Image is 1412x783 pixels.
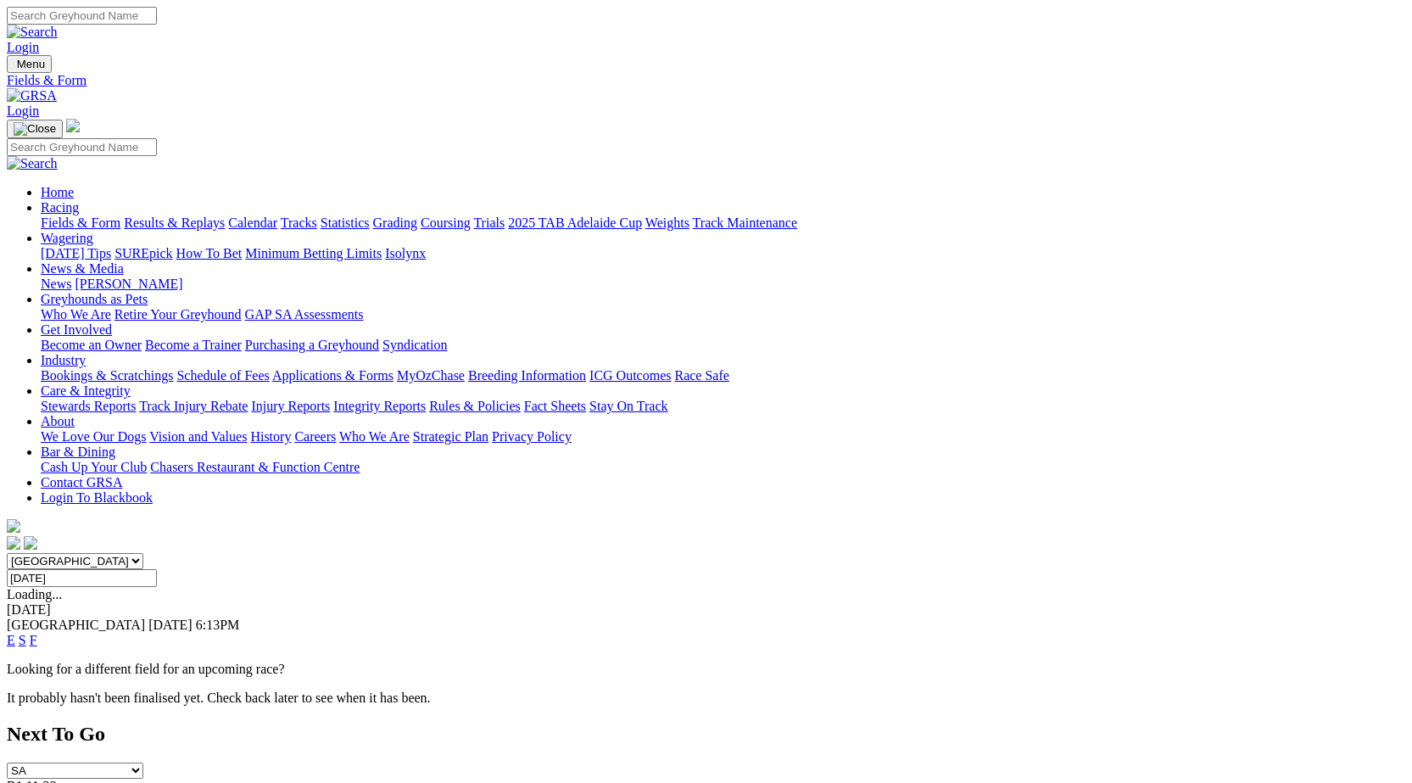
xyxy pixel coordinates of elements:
[7,138,157,156] input: Search
[645,215,689,230] a: Weights
[251,399,330,413] a: Injury Reports
[281,215,317,230] a: Tracks
[41,215,1405,231] div: Racing
[149,429,247,444] a: Vision and Values
[41,429,146,444] a: We Love Our Dogs
[145,338,242,352] a: Become a Trainer
[41,460,147,474] a: Cash Up Your Club
[30,633,37,647] a: F
[508,215,642,230] a: 2025 TAB Adelaide Cup
[7,723,1405,746] h2: Next To Go
[321,215,370,230] a: Statistics
[41,399,136,413] a: Stewards Reports
[41,246,1405,261] div: Wagering
[41,368,173,383] a: Bookings & Scratchings
[7,120,63,138] button: Toggle navigation
[294,429,336,444] a: Careers
[41,200,79,215] a: Racing
[429,399,521,413] a: Rules & Policies
[7,25,58,40] img: Search
[41,429,1405,445] div: About
[589,368,671,383] a: ICG Outcomes
[524,399,586,413] a: Fact Sheets
[385,246,426,260] a: Isolynx
[41,399,1405,414] div: Care & Integrity
[114,246,172,260] a: SUREpick
[41,231,93,245] a: Wagering
[7,618,145,632] span: [GEOGRAPHIC_DATA]
[473,215,505,230] a: Trials
[674,368,728,383] a: Race Safe
[421,215,471,230] a: Coursing
[41,292,148,306] a: Greyhounds as Pets
[7,519,20,533] img: logo-grsa-white.png
[196,618,240,632] span: 6:13PM
[124,215,225,230] a: Results & Replays
[250,429,291,444] a: History
[66,119,80,132] img: logo-grsa-white.png
[492,429,572,444] a: Privacy Policy
[24,536,37,550] img: twitter.svg
[228,215,277,230] a: Calendar
[7,156,58,171] img: Search
[693,215,797,230] a: Track Maintenance
[7,40,39,54] a: Login
[333,399,426,413] a: Integrity Reports
[114,307,242,322] a: Retire Your Greyhound
[19,633,26,647] a: S
[41,338,1405,353] div: Get Involved
[41,383,131,398] a: Care & Integrity
[41,307,1405,322] div: Greyhounds as Pets
[7,88,57,103] img: GRSA
[382,338,447,352] a: Syndication
[7,536,20,550] img: facebook.svg
[148,618,193,632] span: [DATE]
[7,569,157,587] input: Select date
[245,338,379,352] a: Purchasing a Greyhound
[41,445,115,459] a: Bar & Dining
[41,261,124,276] a: News & Media
[41,368,1405,383] div: Industry
[41,460,1405,475] div: Bar & Dining
[150,460,360,474] a: Chasers Restaurant & Function Centre
[41,215,120,230] a: Fields & Form
[139,399,248,413] a: Track Injury Rebate
[7,602,1405,618] div: [DATE]
[373,215,417,230] a: Grading
[41,414,75,428] a: About
[7,103,39,118] a: Login
[7,55,52,73] button: Toggle navigation
[245,246,382,260] a: Minimum Betting Limits
[41,307,111,322] a: Who We Are
[176,246,243,260] a: How To Bet
[7,7,157,25] input: Search
[245,307,364,322] a: GAP SA Assessments
[339,429,410,444] a: Who We Are
[41,277,71,291] a: News
[41,277,1405,292] div: News & Media
[41,490,153,505] a: Login To Blackbook
[7,587,62,601] span: Loading...
[41,353,86,367] a: Industry
[14,122,56,136] img: Close
[41,338,142,352] a: Become an Owner
[7,691,431,705] partial: It probably hasn't been finalised yet. Check back later to see when it has been.
[589,399,667,413] a: Stay On Track
[7,73,1405,88] a: Fields & Form
[7,633,15,647] a: E
[41,185,74,199] a: Home
[41,246,111,260] a: [DATE] Tips
[17,58,45,70] span: Menu
[397,368,465,383] a: MyOzChase
[41,322,112,337] a: Get Involved
[413,429,488,444] a: Strategic Plan
[7,662,1405,677] p: Looking for a different field for an upcoming race?
[176,368,269,383] a: Schedule of Fees
[75,277,182,291] a: [PERSON_NAME]
[41,475,122,489] a: Contact GRSA
[272,368,393,383] a: Applications & Forms
[468,368,586,383] a: Breeding Information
